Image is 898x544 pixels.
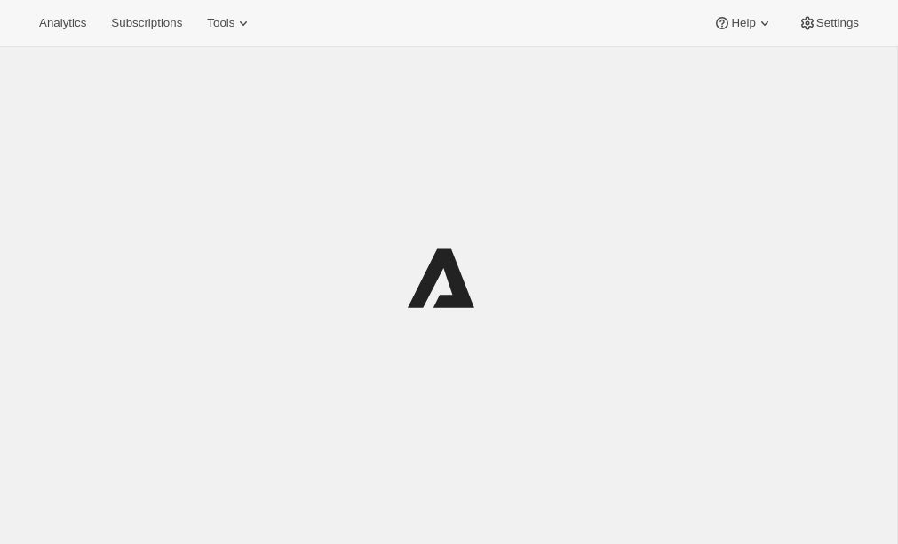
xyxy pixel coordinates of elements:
[111,16,182,30] span: Subscriptions
[28,11,97,35] button: Analytics
[703,11,783,35] button: Help
[39,16,86,30] span: Analytics
[207,16,234,30] span: Tools
[816,16,859,30] span: Settings
[196,11,263,35] button: Tools
[788,11,870,35] button: Settings
[100,11,193,35] button: Subscriptions
[731,16,755,30] span: Help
